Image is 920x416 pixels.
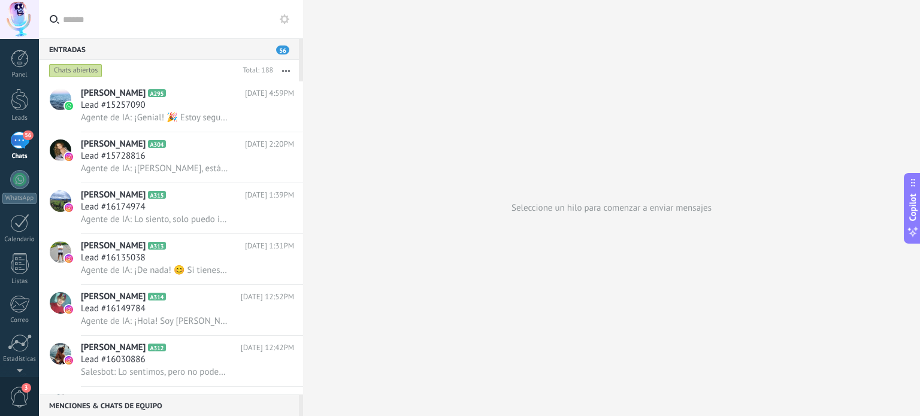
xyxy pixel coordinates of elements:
span: [DATE] 1:31PM [245,240,294,252]
span: Copilot [907,193,919,221]
span: Lead #15257090 [81,99,146,111]
span: Lead #16149784 [81,303,146,315]
span: [PERSON_NAME] [81,393,146,405]
span: [DATE] 1:39PM [245,189,294,201]
span: [DATE] 2:20PM [245,138,294,150]
span: Agente de IA: ¡Genial! 🎉 Estoy seguro de que será una gran experiencia. Si tienes más preguntas o... [81,112,228,123]
img: icon [65,204,73,212]
a: avataricon[PERSON_NAME]A314[DATE] 12:52PMLead #16149784Agente de IA: ¡Hola! Soy [PERSON_NAME] de ... [39,285,303,335]
span: Lead #16174974 [81,201,146,213]
span: A304 [148,140,165,148]
a: avataricon[PERSON_NAME]A312[DATE] 12:42PMLead #16030886Salesbot: Lo sentimos, pero no podemos mos... [39,336,303,386]
span: [DATE] 12:42PM [241,342,294,354]
span: [DATE] 12:52PM [241,291,294,303]
div: Entradas [39,38,299,60]
div: Menciones & Chats de equipo [39,394,299,416]
a: avataricon[PERSON_NAME]A315[DATE] 1:39PMLead #16174974Agente de IA: Lo siento, solo puedo interpr... [39,183,303,233]
img: icon [65,153,73,161]
span: Agente de IA: ¡[PERSON_NAME], está bien! Me alegra que estés aquí. Si tienes alguna pregunta sobr... [81,163,228,174]
button: Más [273,60,299,81]
div: Listas [2,278,37,286]
span: A313 [148,242,165,250]
div: Chats abiertos [49,63,102,78]
span: 56 [276,45,289,54]
span: [DATE] 10:54AM [240,393,294,405]
span: [PERSON_NAME] [81,138,146,150]
div: Total: 188 [238,65,273,77]
div: WhatsApp [2,193,37,204]
span: A314 [148,293,165,300]
span: A315 [148,191,165,199]
img: icon [65,305,73,314]
img: icon [65,356,73,365]
span: [PERSON_NAME] [81,342,146,354]
span: Agente de IA: Lo siento, solo puedo interpretar mensajes escritos. ¿Cómo puedo ayudarte [DATE]? 😊 [81,214,228,225]
span: Agente de IA: ¡Hola! Soy [PERSON_NAME] de MMQ, tu asistente digital. 😊 Actualmente, a partir del ... [81,315,228,327]
span: Lead #16135038 [81,252,146,264]
span: Salesbot: Lo sentimos, pero no podemos mostrar este mensaje debido a las restricciones de Instagr... [81,366,228,378]
div: Chats [2,153,37,160]
span: [PERSON_NAME] [81,189,146,201]
img: icon [65,102,73,110]
div: Leads [2,114,37,122]
div: Calendario [2,236,37,244]
span: A312 [148,344,165,351]
span: Lead #15728816 [81,150,146,162]
span: 3 [22,383,31,393]
a: avataricon[PERSON_NAME]A295[DATE] 4:59PMLead #15257090Agente de IA: ¡Genial! 🎉 Estoy seguro de qu... [39,81,303,132]
span: [DATE] 4:59PM [245,87,294,99]
span: 56 [23,130,33,140]
span: Agente de IA: ¡De nada! 😊 Si tienes más preguntas o necesitas ayuda, aquí estoy. ¡Disfruta de la ... [81,265,228,276]
span: [PERSON_NAME] [81,87,146,99]
div: Panel [2,71,37,79]
img: icon [65,254,73,263]
span: [PERSON_NAME] [81,291,146,303]
span: A295 [148,89,165,97]
span: Lead #16030886 [81,354,146,366]
div: Estadísticas [2,356,37,363]
span: [PERSON_NAME] [81,240,146,252]
a: avataricon[PERSON_NAME]A304[DATE] 2:20PMLead #15728816Agente de IA: ¡[PERSON_NAME], está bien! Me... [39,132,303,183]
div: Correo [2,317,37,324]
a: avataricon[PERSON_NAME]A313[DATE] 1:31PMLead #16135038Agente de IA: ¡De nada! 😊 Si tienes más pre... [39,234,303,284]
